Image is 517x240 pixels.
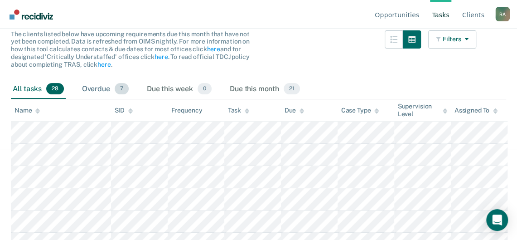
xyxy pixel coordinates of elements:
[285,107,304,114] div: Due
[97,61,111,68] a: here
[11,79,66,99] div: All tasks28
[207,45,220,53] a: here
[428,30,476,49] button: Filters
[155,53,168,60] a: here
[228,79,302,99] div: Due this month21
[495,7,510,21] button: Profile dropdown button
[454,107,498,114] div: Assigned To
[10,10,53,20] img: Recidiviz
[145,79,213,99] div: Due this week0
[341,107,379,114] div: Case Type
[80,79,130,99] div: Overdue7
[46,83,64,95] span: 28
[495,7,510,21] div: R A
[171,107,203,114] div: Frequency
[115,107,133,114] div: SID
[11,30,250,68] span: The clients listed below have upcoming requirements due this month that have not yet been complet...
[486,209,508,231] div: Open Intercom Messenger
[228,107,249,114] div: Task
[198,83,212,95] span: 0
[398,103,447,118] div: Supervision Level
[115,83,129,95] span: 7
[284,83,300,95] span: 21
[14,107,40,114] div: Name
